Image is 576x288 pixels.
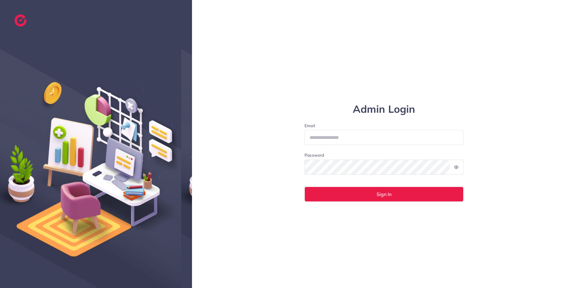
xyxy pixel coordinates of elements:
[304,187,463,202] button: Sign In
[14,14,27,26] img: logo
[376,192,391,197] span: Sign In
[304,103,463,115] h1: Admin Login
[304,152,324,158] label: Password
[304,123,463,129] label: Email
